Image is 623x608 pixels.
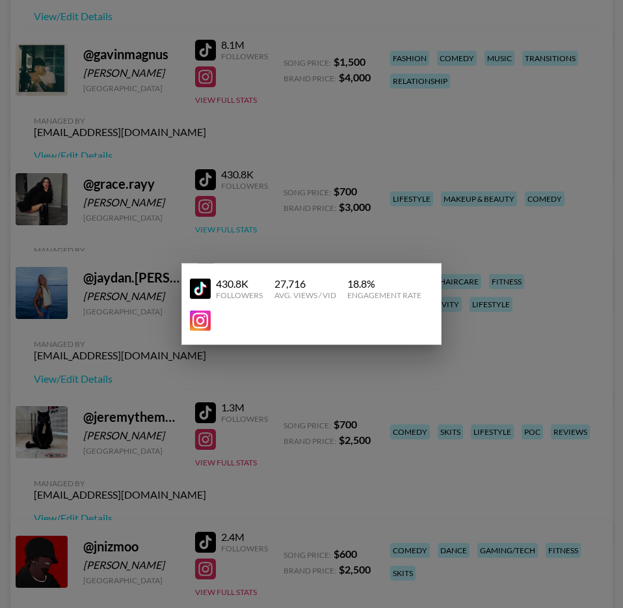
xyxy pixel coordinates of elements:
div: 430.8K [216,277,263,290]
div: 18.8 % [347,277,421,290]
div: 27,716 [274,277,336,290]
div: Engagement Rate [347,290,421,300]
div: Avg. Views / Vid [274,290,336,300]
img: YouTube [190,311,211,331]
div: Followers [216,290,263,300]
img: YouTube [190,278,211,299]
